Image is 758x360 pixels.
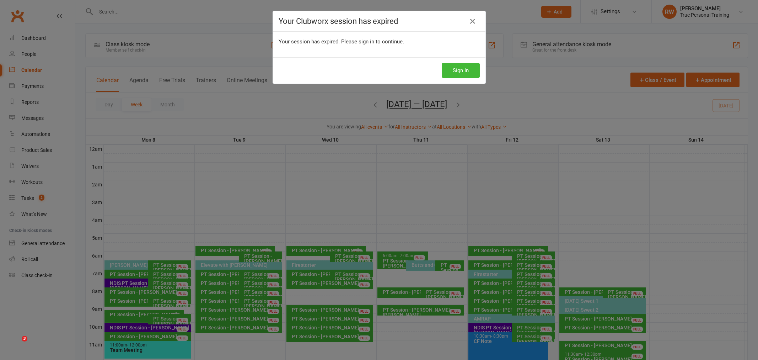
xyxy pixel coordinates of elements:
h4: Your Clubworx session has expired [279,17,480,26]
button: Sign In [442,63,480,78]
span: 3 [22,336,27,342]
a: Close [467,16,478,27]
span: Your session has expired. Please sign in to continue. [279,38,404,45]
iframe: Intercom live chat [7,336,24,353]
